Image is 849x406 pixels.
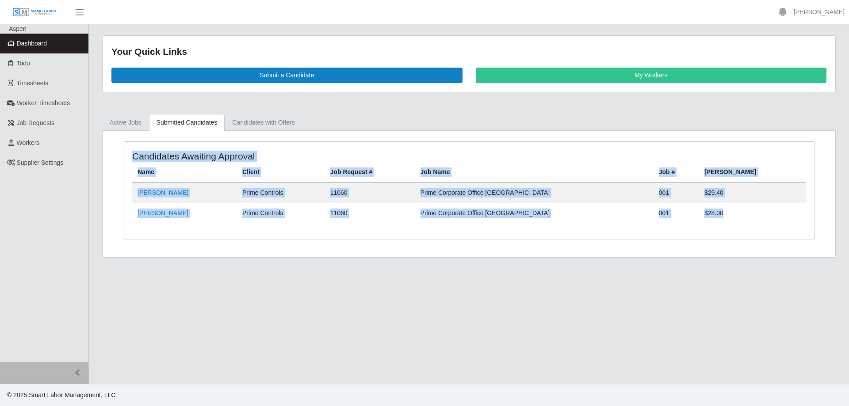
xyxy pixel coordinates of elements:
td: Prime Corporate Office [GEOGRAPHIC_DATA] [415,203,654,223]
td: Prime Controls [237,203,325,223]
span: © 2025 Smart Labor Management, LLC [7,391,115,398]
span: Dashboard [17,40,47,47]
th: [PERSON_NAME] [699,162,806,182]
a: [PERSON_NAME] [794,8,845,17]
a: [PERSON_NAME] [138,189,188,196]
td: $28.00 [699,203,806,223]
td: $29.40 [699,182,806,203]
th: Job # [654,162,699,182]
a: [PERSON_NAME] [138,209,188,216]
th: Name [132,162,237,182]
a: Submit a Candidate [111,68,463,83]
td: 11060 [325,182,415,203]
th: Job Name [415,162,654,182]
img: SLM Logo [12,8,57,17]
a: Submitted Candidates [149,114,225,131]
td: Prime Controls [237,182,325,203]
td: Prime Corporate Office [GEOGRAPHIC_DATA] [415,182,654,203]
a: Candidates with Offers [225,114,302,131]
div: Your Quick Links [111,45,826,59]
td: 11060 [325,203,415,223]
td: 001 [654,203,699,223]
th: Client [237,162,325,182]
span: Supplier Settings [17,159,64,166]
a: My Workers [476,68,827,83]
span: Todo [17,60,30,67]
span: Aspen [9,25,27,32]
th: Job Request # [325,162,415,182]
h4: Candidates Awaiting Approval [132,151,405,162]
span: Timesheets [17,80,49,87]
span: Job Requests [17,119,55,126]
td: 001 [654,182,699,203]
span: Worker Timesheets [17,99,70,106]
span: Workers [17,139,40,146]
a: Active Jobs [102,114,149,131]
